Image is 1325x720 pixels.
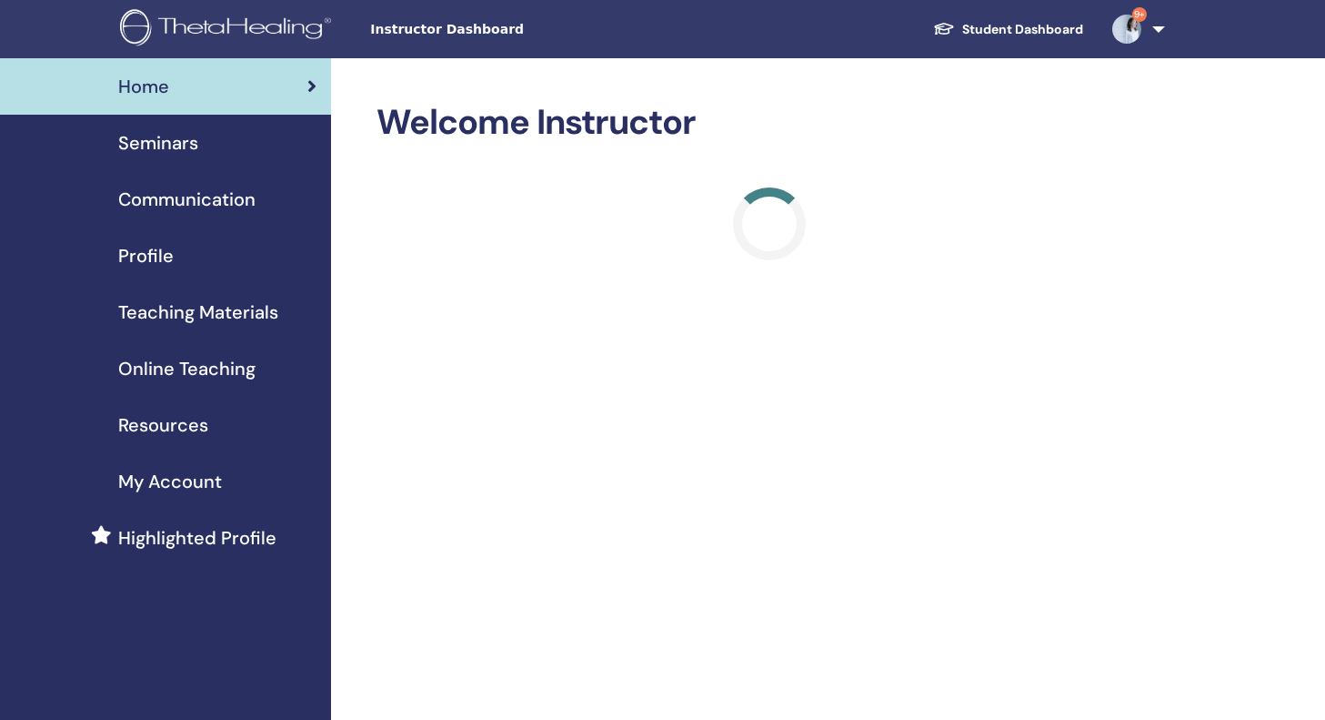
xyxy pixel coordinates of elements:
[933,21,955,36] img: graduation-cap-white.svg
[370,20,643,39] span: Instructor Dashboard
[118,524,276,552] span: Highlighted Profile
[118,468,222,495] span: My Account
[376,102,1161,144] h2: Welcome Instructor
[118,411,208,439] span: Resources
[118,299,278,326] span: Teaching Materials
[118,129,198,157] span: Seminars
[1132,7,1147,22] span: 9+
[118,186,256,213] span: Communication
[118,73,169,100] span: Home
[118,242,174,269] span: Profile
[1112,15,1141,44] img: default.jpg
[120,9,337,50] img: logo.png
[118,355,256,382] span: Online Teaching
[918,13,1098,46] a: Student Dashboard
